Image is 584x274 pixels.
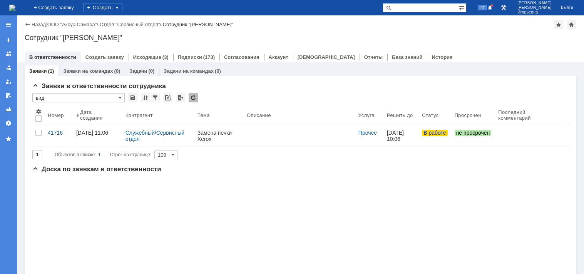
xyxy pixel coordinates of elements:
a: не просрочен [452,125,495,147]
div: Сотрудник "[PERSON_NAME]" [163,22,233,27]
span: [DATE] 10:06 [387,130,405,142]
th: Статус [419,105,451,125]
div: Сортировка... [141,93,150,102]
div: 1 [98,150,101,159]
a: Согласования [224,54,259,60]
div: Замена печки Xerox [197,130,241,142]
span: Игорьевна [517,10,552,15]
a: Заявки в моей ответственности [2,62,15,74]
a: Сервисный отдел [126,130,186,142]
a: Задачи [129,68,147,74]
div: (3) [162,54,169,60]
div: Фильтрация... [151,93,160,102]
div: Услуга [358,112,375,118]
a: База знаний [392,54,422,60]
div: [DATE] 11:06 [76,130,108,136]
div: Экспорт списка [176,93,185,102]
a: [DATE] 10:06 [384,125,419,147]
div: Последний комментарий [498,109,553,121]
div: Сотрудник "[PERSON_NAME]" [25,34,576,42]
a: Назад [32,22,46,27]
th: Дата создания [73,105,122,125]
a: Аккаунт [269,54,288,60]
a: В работе [419,125,451,147]
div: (1) [48,68,54,74]
a: Служебный [126,130,155,136]
a: Создать заявку [2,34,15,46]
img: logo [9,5,15,11]
div: Сохранить вид [128,93,137,102]
div: Дата создания [80,109,113,121]
span: [PERSON_NAME] [517,1,552,5]
th: Услуга [355,105,384,125]
a: Прочее [358,130,377,136]
a: Мои заявки [2,75,15,88]
a: Настройки [2,117,15,129]
th: Тема [194,105,244,125]
a: Отчеты [364,54,383,60]
a: Заявки [29,68,47,74]
div: Тема [197,112,210,118]
span: не просрочен [455,130,492,136]
a: [DEMOGRAPHIC_DATA] [298,54,355,60]
span: Доска по заявкам в ответственности [32,165,161,173]
div: Сделать домашней страницей [567,20,576,29]
div: / [100,22,163,27]
div: Номер [48,112,64,118]
a: В ответственности [29,54,76,60]
div: Описание [247,112,271,118]
a: Мои согласования [2,89,15,102]
a: История [432,54,452,60]
a: Отчеты [2,103,15,115]
div: / [47,22,100,27]
span: Заявки в ответственности сотрудника [32,82,166,90]
a: Заявки на командах [2,48,15,60]
div: (0) [114,68,120,74]
a: Замена печки Xerox [194,125,244,147]
a: Исходящие [133,54,161,60]
div: Добавить в избранное [554,20,563,29]
div: Статус [422,112,438,118]
a: 41716 [45,125,73,147]
th: Контрагент [122,105,194,125]
th: Номер [45,105,73,125]
i: Строк на странице: [55,150,151,159]
span: 97 [478,5,487,10]
a: [DATE] 11:06 [73,125,122,147]
a: Создать заявку [85,54,124,60]
a: ООО "Аксус-Самара" [47,22,97,27]
div: Создать [83,3,122,12]
div: (173) [203,54,215,60]
div: 41716 [48,130,70,136]
div: Контрагент [126,112,153,118]
div: Решить до [387,112,413,118]
a: Заявки на командах [63,68,113,74]
span: [PERSON_NAME] [517,5,552,10]
div: / [126,130,191,142]
span: Объектов в списке: [55,152,96,157]
a: Отдел "Сервисный отдел" [100,22,160,27]
div: Просрочен [455,112,481,118]
a: Задачи на командах [164,68,214,74]
div: Обновлять список [189,93,198,102]
a: Перейти в интерфейс администратора [499,3,508,12]
div: (0) [215,68,221,74]
a: Подписки [178,54,202,60]
span: В работе [422,130,447,136]
div: Скопировать ссылку на список [163,93,172,102]
div: | [46,21,47,27]
div: (0) [148,68,154,74]
span: Настройки [35,109,42,115]
span: Расширенный поиск [458,3,466,11]
a: Перейти на домашнюю страницу [9,5,15,11]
